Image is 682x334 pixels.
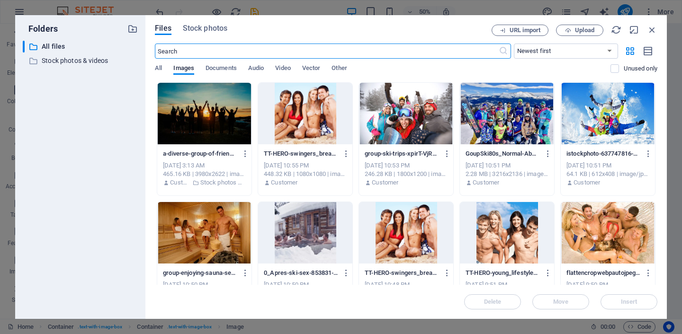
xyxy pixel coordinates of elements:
[200,178,246,187] p: Stock photos & videos
[365,161,448,170] div: [DATE] 10:53 PM
[275,62,290,76] span: Video
[466,170,548,178] div: 2.28 MB | 3216x2136 | image/jpeg
[23,55,138,67] div: Stock photos & videos
[163,269,237,277] p: group-enjoying-sauna-session.jpg-y6Orx9B8eEPWLftjtTjs9w.webp
[556,25,603,36] button: Upload
[248,62,264,76] span: Audio
[170,178,190,187] p: Customer
[365,149,439,158] p: group-ski-trips-xpirT-VjRzK4G0oncNW9BA.jpg
[155,44,498,59] input: Search
[466,161,548,170] div: [DATE] 10:51 PM
[163,161,246,170] div: [DATE] 3:13 AM
[575,27,594,33] span: Upload
[264,281,347,289] div: [DATE] 10:50 PM
[206,62,237,76] span: Documents
[365,281,448,289] div: [DATE] 10:48 PM
[155,23,171,34] span: Files
[466,149,539,158] p: GoupSki80s_Normal-AbPHLkjY2wyTdVm5oNbcpQ.jpg
[372,178,398,187] p: Customer
[466,281,548,289] div: [DATE] 9:51 PM
[624,64,657,73] p: Displays only files that are not in use on the website. Files added during this session can still...
[566,149,640,158] p: istockphoto-637747816-612x612-GMpaUPR9k898ZNW2KpTLlg.jpg
[510,27,540,33] span: URL import
[629,25,639,35] i: Minimize
[365,170,448,178] div: 246.28 KB | 1800x1200 | image/jpeg
[23,23,58,35] p: Folders
[183,23,227,34] span: Stock photos
[647,25,657,35] i: Close
[163,149,237,158] p: a-diverse-group-of-friends-raises-their-arms-in-celebration-against-a-vibrant-sunset-backdrop-Y_B...
[566,281,649,289] div: [DATE] 9:50 PM
[163,170,246,178] div: 465.16 KB | 3980x2622 | image/jpeg
[271,178,297,187] p: Customer
[163,281,246,289] div: [DATE] 10:50 PM
[42,41,120,52] p: All files
[173,62,194,76] span: Images
[473,178,499,187] p: Customer
[332,62,347,76] span: Other
[566,161,649,170] div: [DATE] 10:51 PM
[466,269,539,277] p: TT-HERO-young_lifestyle_week-768x768.png-BDmzVA7rIyN4rP24NPu_IQ.webp
[23,41,25,53] div: ​
[492,25,548,36] button: URL import
[566,269,640,277] p: flattencropwebpautojpeg_quality60-HXFY_VP8EriJdObgg6Lirw.jpg
[264,269,338,277] p: 0_Apres-ski-sex-853831-hiqGEeA-P4h9QRNfhmh_3A.webp
[365,269,439,277] p: TT-HERO-swingers_break-2-8-So35S3tsXoVzhf-GnNtA.png
[302,62,321,76] span: Vector
[574,178,600,187] p: Customer
[42,55,120,66] p: Stock photos & videos
[566,170,649,178] div: 64.1 KB | 612x408 | image/jpeg
[163,178,246,187] div: By: Customer | Folder: Stock photos & videos
[264,149,338,158] p: TT-HERO-swingers_break-2-4g1MboUuPVbulogHECl-hw.png
[264,161,347,170] div: [DATE] 10:55 PM
[264,170,347,178] div: 448.32 KB | 1080x1080 | image/png
[127,24,138,34] i: Create new folder
[611,25,621,35] i: Reload
[155,62,162,76] span: All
